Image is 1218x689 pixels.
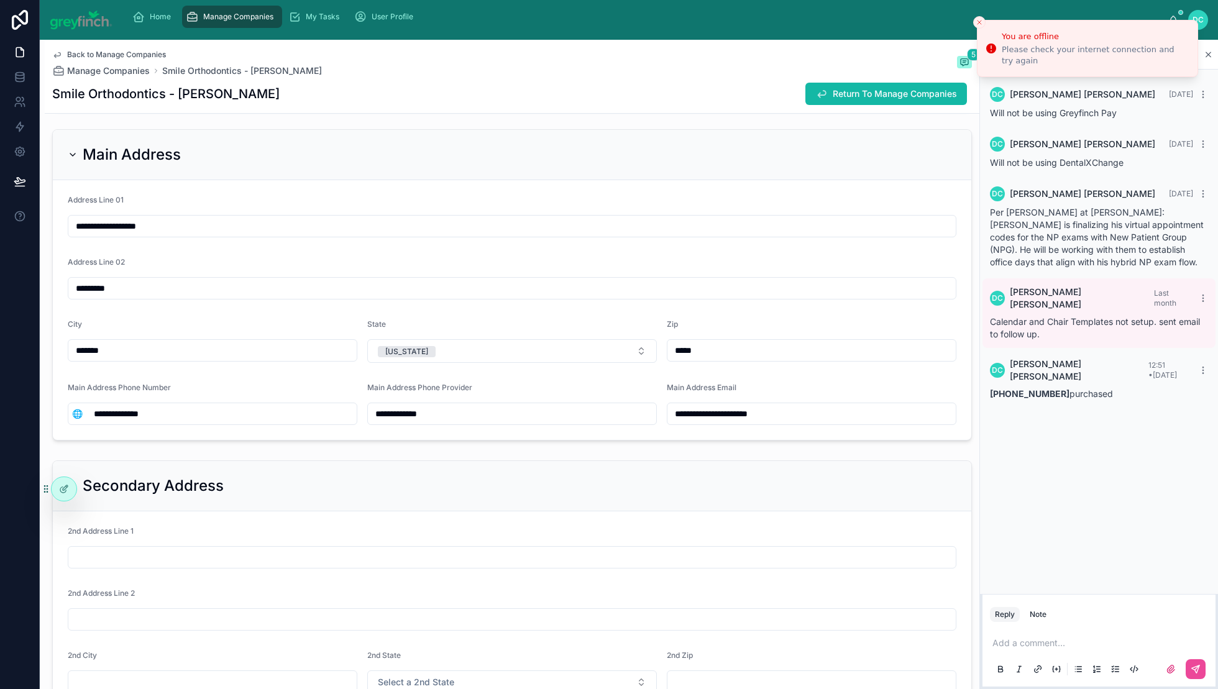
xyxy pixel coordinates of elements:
[52,50,166,60] a: Back to Manage Companies
[129,6,180,28] a: Home
[367,319,386,329] span: State
[990,157,1124,168] span: Will not be using DentalXChange
[83,145,181,165] h2: Main Address
[667,319,678,329] span: Zip
[182,6,282,28] a: Manage Companies
[990,388,1069,399] strong: [PHONE_NUMBER]
[1030,609,1046,619] div: Note
[992,139,1003,149] span: DC
[990,388,1113,399] span: purchased
[1169,189,1193,198] span: [DATE]
[372,12,413,22] span: User Profile
[306,12,339,22] span: My Tasks
[990,207,1204,267] span: Per [PERSON_NAME] at [PERSON_NAME]: [PERSON_NAME] is finalizing his virtual appointment codes for...
[68,403,86,425] button: Select Button
[990,107,1117,118] span: Will not be using Greyfinch Pay
[957,56,972,71] button: 5
[833,88,957,100] span: Return To Manage Companies
[52,85,280,103] h1: Smile Orthodontics - [PERSON_NAME]
[1025,607,1051,622] button: Note
[973,16,986,29] button: Close toast
[1010,286,1154,311] span: [PERSON_NAME] [PERSON_NAME]
[203,12,273,22] span: Manage Companies
[68,526,134,536] span: 2nd Address Line 1
[992,89,1003,99] span: DC
[1010,358,1148,383] span: [PERSON_NAME] [PERSON_NAME]
[68,650,97,660] span: 2nd City
[68,195,124,204] span: Address Line 01
[667,383,736,392] span: Main Address Email
[385,346,428,357] div: [US_STATE]
[992,189,1003,199] span: DC
[150,12,171,22] span: Home
[992,293,1003,303] span: DC
[1010,88,1155,101] span: [PERSON_NAME] [PERSON_NAME]
[1154,288,1176,308] span: Last month
[68,588,135,598] span: 2nd Address Line 2
[67,65,150,77] span: Manage Companies
[68,319,82,329] span: City
[1148,360,1177,380] span: 12:51 • [DATE]
[1002,30,1188,43] div: You are offline
[1010,188,1155,200] span: [PERSON_NAME] [PERSON_NAME]
[162,65,322,77] a: Smile Orthodontics - [PERSON_NAME]
[990,316,1200,339] span: Calendar and Chair Templates not setup. sent email to follow up.
[992,365,1003,375] span: DC
[1193,15,1204,25] span: DC
[990,607,1020,622] button: Reply
[52,65,150,77] a: Manage Companies
[68,257,125,267] span: Address Line 02
[285,6,348,28] a: My Tasks
[350,6,422,28] a: User Profile
[50,10,112,30] img: App logo
[367,339,657,363] button: Select Button
[367,650,401,660] span: 2nd State
[83,476,224,496] h2: Secondary Address
[367,383,472,392] span: Main Address Phone Provider
[667,650,693,660] span: 2nd Zip
[1010,138,1155,150] span: [PERSON_NAME] [PERSON_NAME]
[68,383,171,392] span: Main Address Phone Number
[1002,44,1188,66] div: Please check your internet connection and try again
[1169,89,1193,99] span: [DATE]
[967,48,980,61] span: 5
[805,83,967,105] button: Return To Manage Companies
[72,408,83,420] span: 🌐
[378,676,454,688] span: Select a 2nd State
[122,3,1169,30] div: scrollable content
[1169,139,1193,148] span: [DATE]
[67,50,166,60] span: Back to Manage Companies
